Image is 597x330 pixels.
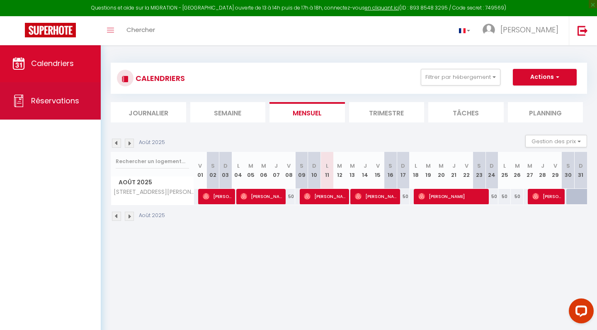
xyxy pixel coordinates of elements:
[452,162,456,170] abbr: J
[237,162,240,170] abbr: L
[498,189,511,204] div: 50
[465,162,468,170] abbr: V
[485,189,498,204] div: 50
[116,154,189,169] input: Rechercher un logement...
[513,69,577,86] button: Actions
[31,95,79,106] span: Réservations
[515,162,520,170] abbr: M
[473,152,486,189] th: 23
[447,152,460,189] th: 21
[485,152,498,189] th: 24
[527,162,532,170] abbr: M
[112,189,195,195] span: [STREET_ADDRESS][PERSON_NAME] etage - Studio
[295,152,308,189] th: 09
[300,162,303,170] abbr: S
[511,189,524,204] div: 50
[304,188,347,204] span: [PERSON_NAME]
[525,135,587,147] button: Gestion des prix
[536,152,549,189] th: 28
[190,102,266,122] li: Semaine
[384,152,397,189] th: 16
[240,188,283,204] span: [PERSON_NAME]
[365,4,399,11] a: en cliquant ici
[320,152,333,189] th: 11
[562,295,597,330] iframe: LiveChat chat widget
[541,162,544,170] abbr: J
[410,152,422,189] th: 18
[350,162,355,170] abbr: M
[206,152,219,189] th: 02
[248,162,253,170] abbr: M
[355,188,398,204] span: [PERSON_NAME]
[269,102,345,122] li: Mensuel
[270,152,283,189] th: 07
[483,24,495,36] img: ...
[371,152,384,189] th: 15
[508,102,583,122] li: Planning
[245,152,257,189] th: 05
[120,16,161,45] a: Chercher
[549,152,562,189] th: 29
[376,162,380,170] abbr: V
[503,162,506,170] abbr: L
[232,152,245,189] th: 04
[439,162,444,170] abbr: M
[415,162,417,170] abbr: L
[498,152,511,189] th: 25
[326,162,328,170] abbr: L
[553,162,557,170] abbr: V
[283,152,296,189] th: 08
[31,58,74,68] span: Calendriers
[418,188,487,204] span: [PERSON_NAME]
[283,189,296,204] div: 50
[349,102,425,122] li: Trimestre
[139,212,165,220] p: Août 2025
[574,152,587,189] th: 31
[139,139,165,147] p: Août 2025
[287,162,291,170] abbr: V
[388,162,392,170] abbr: S
[111,176,194,188] span: Août 2025
[364,162,367,170] abbr: J
[422,152,435,189] th: 19
[579,162,583,170] abbr: D
[578,25,588,36] img: logout
[397,189,410,204] div: 50
[428,102,504,122] li: Tâches
[133,69,185,88] h3: CALENDRIERS
[401,162,405,170] abbr: D
[333,152,346,189] th: 12
[460,152,473,189] th: 22
[337,162,342,170] abbr: M
[308,152,321,189] th: 10
[524,152,536,189] th: 27
[426,162,431,170] abbr: M
[511,152,524,189] th: 26
[490,162,494,170] abbr: D
[532,188,562,204] span: [PERSON_NAME]
[566,162,570,170] abbr: S
[126,25,155,34] span: Chercher
[476,16,569,45] a: ... [PERSON_NAME]
[274,162,278,170] abbr: J
[477,162,481,170] abbr: S
[421,69,500,86] button: Filtrer par hébergement
[219,152,232,189] th: 03
[211,162,215,170] abbr: S
[257,152,270,189] th: 06
[261,162,266,170] abbr: M
[194,152,207,189] th: 01
[500,24,558,35] span: [PERSON_NAME]
[359,152,371,189] th: 14
[25,23,76,37] img: Super Booking
[223,162,228,170] abbr: D
[203,188,233,204] span: [PERSON_NAME]
[312,162,316,170] abbr: D
[435,152,448,189] th: 20
[111,102,186,122] li: Journalier
[562,152,575,189] th: 30
[198,162,202,170] abbr: V
[346,152,359,189] th: 13
[397,152,410,189] th: 17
